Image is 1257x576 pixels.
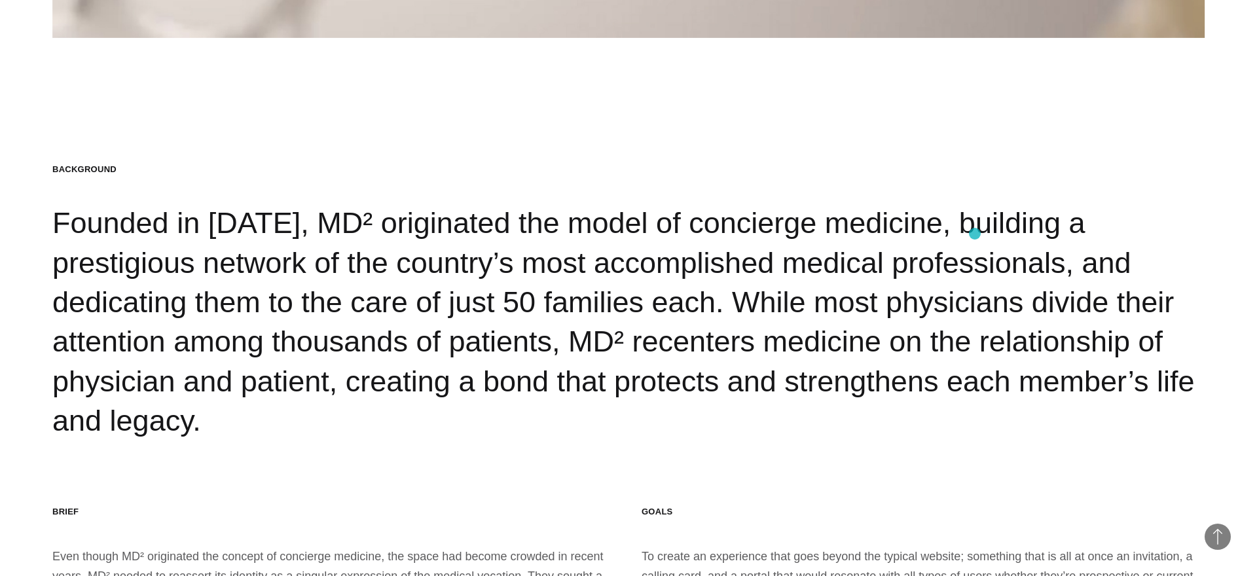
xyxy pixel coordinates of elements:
[642,506,1205,517] h3: Goals
[1205,524,1231,550] button: Back to Top
[52,164,1205,175] h2: Background
[52,164,1205,441] div: Founded in [DATE], MD² originated the model of concierge medicine, building a prestigious network...
[52,506,615,517] h3: Brief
